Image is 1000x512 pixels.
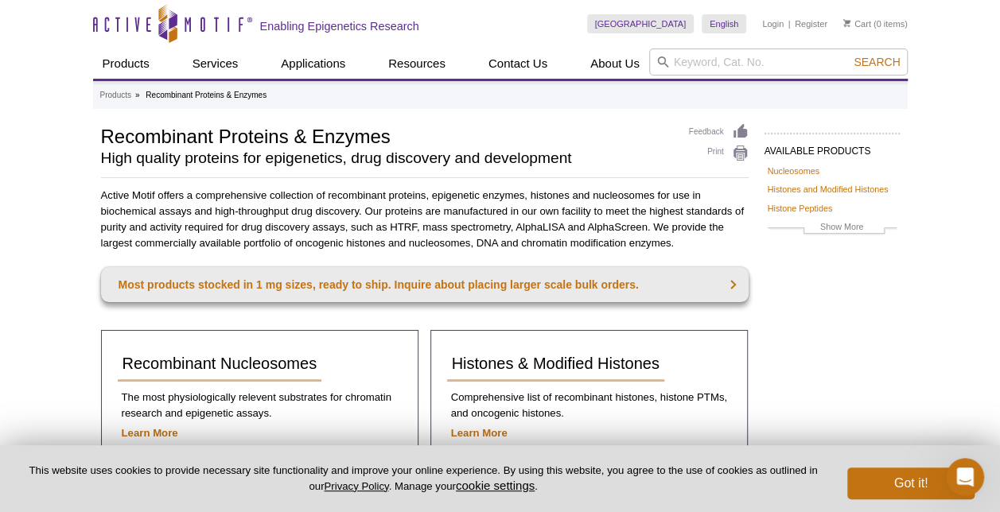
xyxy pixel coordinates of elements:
[123,355,317,372] span: Recombinant Nucleosomes
[843,18,871,29] a: Cart
[118,347,322,382] a: Recombinant Nucleosomes
[762,18,784,29] a: Login
[447,347,664,382] a: Histones & Modified Histones
[768,182,889,196] a: Histones and Modified Histones
[271,48,355,79] a: Applications
[122,427,178,439] a: Learn More
[765,133,900,161] h2: AVAILABLE PRODUCTS
[581,48,649,79] a: About Us
[101,123,673,147] h1: Recombinant Proteins & Enzymes
[788,14,791,33] li: |
[183,48,248,79] a: Services
[479,48,557,79] a: Contact Us
[843,19,850,27] img: Your Cart
[768,219,897,238] a: Show More
[768,201,833,215] a: Histone Peptides
[689,145,749,162] a: Print
[135,91,140,99] li: »
[451,427,508,439] a: Learn More
[452,355,660,372] span: Histones & Modified Histones
[146,91,267,99] li: Recombinant Proteins & Enzymes
[447,390,731,421] p: Comprehensive list of recombinant histones, histone PTMs, and oncogenic histones.
[689,123,749,141] a: Feedback
[101,151,673,165] h2: High quality proteins for epigenetics, drug discovery and development
[93,48,159,79] a: Products
[854,56,900,68] span: Search
[649,48,908,76] input: Keyword, Cat. No.
[847,467,975,499] button: Got it!
[768,164,819,178] a: Nucleosomes
[587,14,695,33] a: [GEOGRAPHIC_DATA]
[795,18,827,29] a: Register
[702,14,746,33] a: English
[324,480,388,492] a: Privacy Policy
[260,19,419,33] h2: Enabling Epigenetics Research
[101,188,749,251] p: Active Motif offers a comprehensive collection of recombinant proteins, epigenetic enzymes, histo...
[946,458,984,496] iframe: Intercom live chat
[379,48,455,79] a: Resources
[100,88,131,103] a: Products
[118,390,402,421] p: The most physiologically relevent substrates for chromatin research and epigenetic assays.
[25,464,821,494] p: This website uses cookies to provide necessary site functionality and improve your online experie...
[849,55,905,69] button: Search
[456,479,535,492] button: cookie settings
[101,267,749,302] a: Most products stocked in 1 mg sizes, ready to ship. Inquire about placing larger scale bulk orders.
[843,14,908,33] li: (0 items)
